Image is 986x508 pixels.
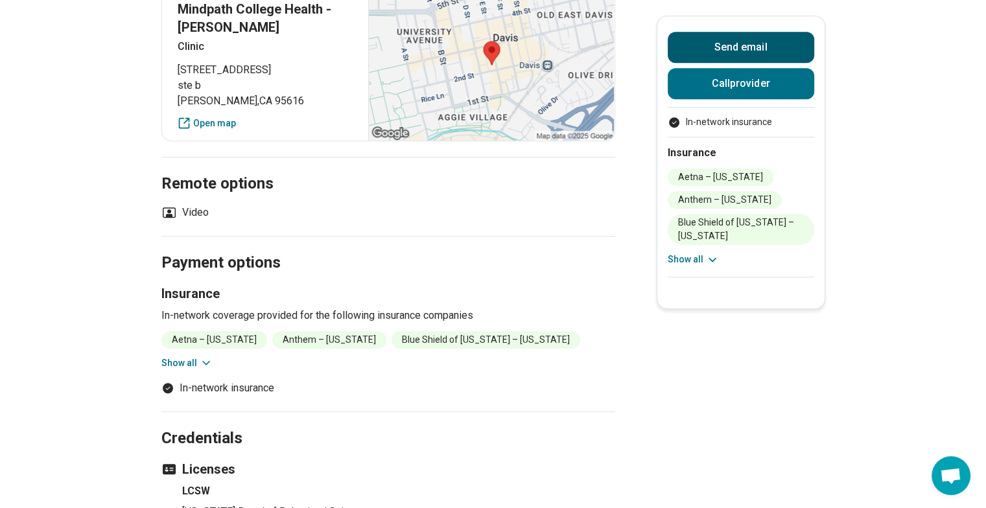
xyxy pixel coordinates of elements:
[668,115,814,129] ul: Payment options
[668,214,814,245] li: Blue Shield of [US_STATE] – [US_STATE]
[161,460,615,478] h3: Licenses
[668,145,814,161] h2: Insurance
[161,380,615,396] ul: Payment options
[178,117,353,130] a: Open map
[178,39,353,54] p: Clinic
[161,331,267,349] li: Aetna – [US_STATE]
[161,205,209,220] li: Video
[272,331,386,349] li: Anthem – [US_STATE]
[161,356,213,370] button: Show all
[668,253,719,266] button: Show all
[161,221,615,274] h2: Payment options
[668,191,782,209] li: Anthem – [US_STATE]
[668,168,773,186] li: Aetna – [US_STATE]
[182,483,615,499] h4: LCSW
[161,284,615,303] h3: Insurance
[668,32,814,63] button: Send email
[932,456,970,495] div: Open chat
[161,380,615,396] li: In-network insurance
[161,308,615,323] p: In-network coverage provided for the following insurance companies
[668,115,814,129] li: In-network insurance
[392,331,580,349] li: Blue Shield of [US_STATE] – [US_STATE]
[178,93,353,109] span: [PERSON_NAME] , CA 95616
[161,397,615,450] h2: Credentials
[668,68,814,99] button: Callprovider
[178,78,353,93] span: ste b
[161,142,615,195] h2: Remote options
[178,62,353,78] span: [STREET_ADDRESS]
